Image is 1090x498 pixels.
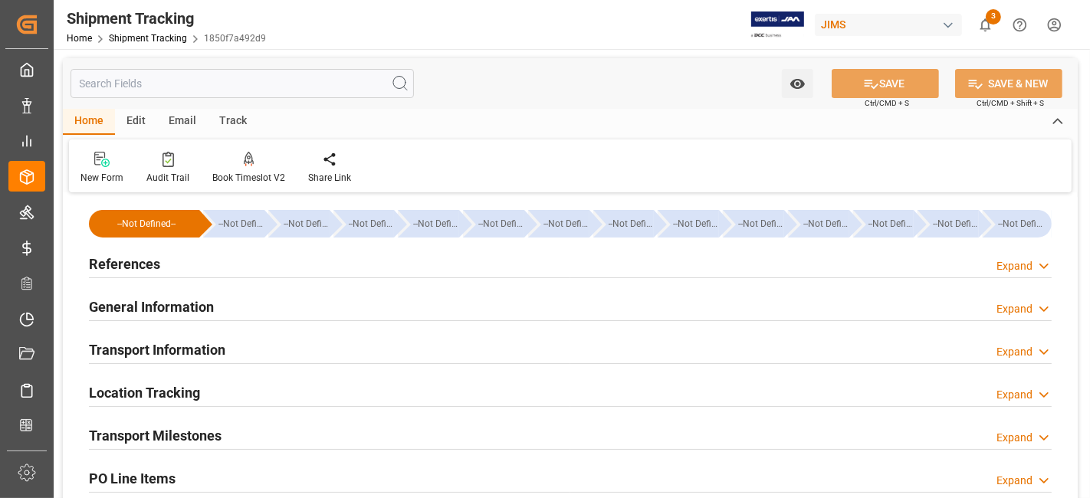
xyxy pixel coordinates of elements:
div: --Not Defined-- [463,210,524,238]
div: --Not Defined-- [528,210,589,238]
div: Expand [996,258,1033,274]
div: --Not Defined-- [673,210,719,238]
span: 3 [986,9,1001,25]
h2: General Information [89,297,214,317]
h2: References [89,254,160,274]
div: --Not Defined-- [933,210,979,238]
div: --Not Defined-- [803,210,849,238]
div: Email [157,109,208,135]
img: Exertis%20JAM%20-%20Email%20Logo.jpg_1722504956.jpg [751,11,804,38]
a: Home [67,33,92,44]
div: --Not Defined-- [284,210,330,238]
div: --Not Defined-- [203,210,264,238]
h2: Location Tracking [89,382,200,403]
div: Book Timeslot V2 [212,171,285,185]
div: --Not Defined-- [918,210,979,238]
div: --Not Defined-- [853,210,914,238]
div: Expand [996,430,1033,446]
div: Audit Trail [146,171,189,185]
button: open menu [782,69,813,98]
div: Expand [996,473,1033,489]
span: Ctrl/CMD + Shift + S [977,97,1044,109]
button: JIMS [815,10,968,39]
h2: Transport Milestones [89,425,222,446]
div: --Not Defined-- [398,210,459,238]
div: --Not Defined-- [593,210,655,238]
div: New Form [80,171,123,185]
div: JIMS [815,14,962,36]
div: --Not Defined-- [543,210,589,238]
div: --Not Defined-- [658,210,719,238]
button: show 3 new notifications [968,8,1003,42]
div: Home [63,109,115,135]
div: --Not Defined-- [218,210,264,238]
div: --Not Defined-- [89,210,199,238]
div: Track [208,109,258,135]
div: --Not Defined-- [738,210,784,238]
div: --Not Defined-- [983,210,1052,238]
h2: PO Line Items [89,468,176,489]
div: Expand [996,301,1033,317]
div: --Not Defined-- [868,210,914,238]
span: Ctrl/CMD + S [865,97,909,109]
button: Help Center [1003,8,1037,42]
div: Expand [996,344,1033,360]
div: --Not Defined-- [333,210,395,238]
div: --Not Defined-- [998,210,1044,238]
div: Expand [996,387,1033,403]
a: Shipment Tracking [109,33,187,44]
input: Search Fields [71,69,414,98]
div: --Not Defined-- [413,210,459,238]
div: --Not Defined-- [349,210,395,238]
h2: Transport Information [89,339,225,360]
div: --Not Defined-- [723,210,784,238]
div: --Not Defined-- [268,210,330,238]
button: SAVE [832,69,939,98]
div: --Not Defined-- [788,210,849,238]
div: Share Link [308,171,351,185]
button: SAVE & NEW [955,69,1062,98]
div: --Not Defined-- [609,210,655,238]
div: Edit [115,109,157,135]
div: --Not Defined-- [478,210,524,238]
div: Shipment Tracking [67,7,266,30]
div: --Not Defined-- [104,210,189,238]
